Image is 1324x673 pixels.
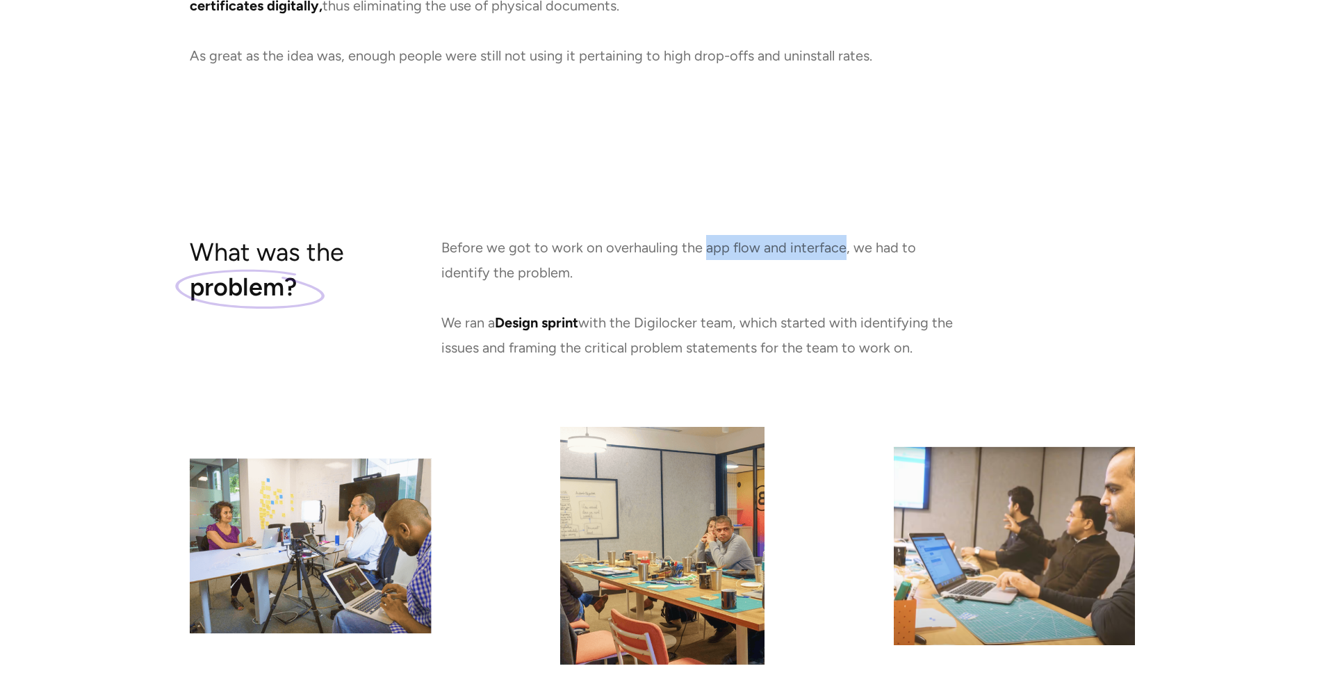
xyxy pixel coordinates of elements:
[495,314,578,331] span: Design sprint
[893,446,1135,645] img: People sitting and discussing
[560,427,765,665] img: Parallel team discussing designs with Digilocker team
[190,235,344,305] h3: What was the
[190,458,432,633] img: People sitting and discussing things
[441,235,959,360] p: Before we got to work on overhauling the app flow and interface, we had to identify the problem. ...
[190,270,297,305] strong: problem?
